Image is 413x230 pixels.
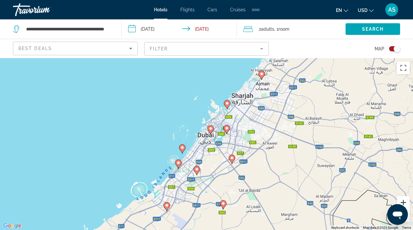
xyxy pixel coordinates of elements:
span: Room [278,26,289,32]
a: Cars [207,7,217,12]
span: Map [375,44,384,53]
span: , 1 [274,25,289,34]
img: Google [2,222,23,230]
span: USD [358,8,368,13]
span: Adults [261,26,274,32]
mat-select: Sort by [18,45,132,52]
span: Best Deals [18,46,52,51]
a: Cruises [230,7,246,12]
button: Change language [336,5,348,15]
a: Open this area in Google Maps (opens a new window) [2,222,23,230]
iframe: Button to launch messaging window [387,204,408,225]
button: Travelers: 2 adults, 0 children [237,19,346,39]
button: Change currency [358,5,374,15]
button: User Menu [383,3,400,16]
span: Search [362,26,384,32]
span: 2 [259,25,274,34]
button: Extra navigation items [252,5,259,15]
button: Search [346,23,400,35]
a: Flights [180,7,195,12]
span: AS [388,6,396,13]
button: Zoom in [397,196,410,209]
a: Hotels [154,7,167,12]
button: Check-in date: Sep 26, 2025 Check-out date: Oct 3, 2025 [122,19,237,39]
span: en [336,8,342,13]
button: Toggle map [384,46,400,52]
a: Travorium [13,1,77,18]
button: Keyboard shortcuts [331,225,359,230]
button: Filter [144,42,269,56]
span: Map data ©2025 Google [363,226,398,229]
a: Terms (opens in new tab) [402,226,411,229]
button: Toggle fullscreen view [397,61,410,74]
